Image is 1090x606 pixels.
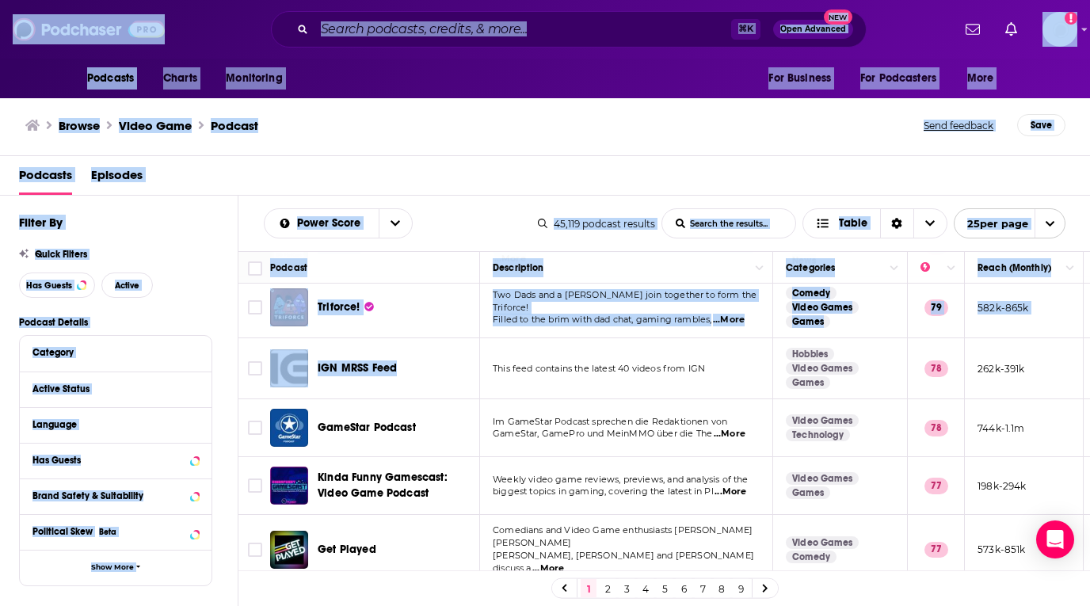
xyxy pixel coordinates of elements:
span: Filled to the brim with dad chat, gaming rambles, [493,314,711,325]
a: 7 [695,579,711,598]
span: Weekly video game reviews, previews, and analysis of the [493,474,749,485]
a: 3 [619,579,635,598]
span: Get Played [318,543,376,556]
span: Table [839,218,867,229]
p: 744k-1.1m [978,421,1025,435]
div: Search podcasts, credits, & more... [271,11,867,48]
button: Show profile menu [1042,12,1077,47]
span: Toggle select row [248,421,262,435]
span: Active [115,281,139,290]
img: Podchaser - Follow, Share and Rate Podcasts [13,14,165,44]
span: ...More [715,486,746,498]
button: open menu [954,208,1065,238]
p: 78 [924,420,948,436]
span: Triforce! [318,300,360,314]
a: Comedy [786,287,837,299]
a: Technology [786,429,850,441]
span: Two Dads and a [PERSON_NAME] join together to form the Triforce! [493,289,757,313]
div: Category [32,347,189,358]
span: 25 per page [955,212,1028,236]
a: Comedy [786,551,837,563]
span: Toggle select row [248,361,262,375]
span: Kinda Funny Gamescast: Video Game Podcast [318,471,448,500]
span: ⌘ K [731,19,760,40]
button: open menu [76,63,154,93]
span: More [967,67,994,90]
a: Podcasts [19,162,72,195]
a: IGN MRSS Feed [318,360,397,376]
div: Brand Safety & Suitability [32,490,185,501]
a: Triforce! [318,299,374,315]
div: Beta [99,527,116,537]
a: 2 [600,579,616,598]
span: Logged in as AutumnKatie [1042,12,1077,47]
button: Column Actions [885,259,904,278]
button: Show More [20,550,212,585]
button: Category [32,342,199,362]
button: Active [101,273,153,298]
a: Video Games [786,472,859,485]
span: biggest topics in gaming, covering the latest in Pl [493,486,714,497]
p: 573k-851k [978,543,1026,556]
p: 78 [924,360,948,376]
img: User Profile [1042,12,1077,47]
span: Im GameStar Podcast sprechen die Redaktionen von [493,416,727,427]
div: 45,119 podcast results [538,218,655,230]
span: This feed contains the latest 40 videos from IGN [493,363,705,374]
button: open menu [850,63,959,93]
button: Has Guests [19,273,95,298]
div: Open Intercom Messenger [1036,520,1074,558]
span: Has Guests [26,281,72,290]
span: IGN MRSS Feed [318,361,397,375]
p: 582k-865k [978,301,1029,314]
p: 198k-294k [978,479,1027,493]
h1: Video Game [119,118,192,133]
img: Kinda Funny Gamescast: Video Game Podcast [270,467,308,505]
span: Open Advanced [780,25,846,33]
div: Power Score [920,258,943,277]
a: 6 [676,579,692,598]
a: Hobbies [786,348,834,360]
button: Choose View [802,208,947,238]
a: Games [786,486,830,499]
div: Description [493,258,543,277]
span: Power Score [297,218,366,229]
span: For Business [768,67,831,90]
a: 4 [638,579,654,598]
h3: Podcast [211,118,258,133]
a: Games [786,376,830,389]
button: Column Actions [1061,259,1080,278]
a: Kinda Funny Gamescast: Video Game Podcast [318,470,474,501]
a: 5 [657,579,673,598]
div: Reach (Monthly) [978,258,1051,277]
button: Column Actions [750,259,769,278]
h2: Filter By [19,215,63,230]
span: Episodes [91,162,143,195]
button: Save [1017,114,1065,136]
div: Categories [786,258,835,277]
a: Video Games [786,362,859,375]
span: Toggle select row [248,543,262,557]
img: Get Played [270,531,308,569]
button: open menu [215,63,303,93]
a: Video Games [786,301,859,314]
a: Video Games [786,414,859,427]
p: Podcast Details [19,317,212,328]
p: 262k-391k [978,362,1025,375]
span: GameStar Podcast [318,421,416,434]
img: GameStar Podcast [270,409,308,447]
span: ...More [714,428,745,440]
a: Brand Safety & Suitability [32,486,199,505]
span: New [824,10,852,25]
span: Show More [91,563,134,572]
span: [PERSON_NAME], [PERSON_NAME] and [PERSON_NAME] discuss a [493,550,754,574]
div: Has Guests [32,455,185,466]
span: Charts [163,67,197,90]
p: 77 [924,478,948,494]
